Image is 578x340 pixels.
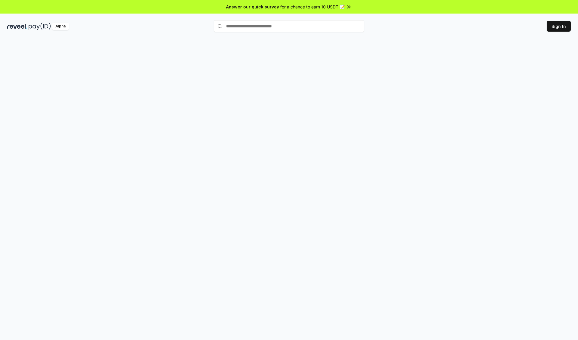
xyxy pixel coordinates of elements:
span: for a chance to earn 10 USDT 📝 [280,4,345,10]
button: Sign In [547,21,571,32]
span: Answer our quick survey [226,4,279,10]
img: pay_id [29,23,51,30]
div: Alpha [52,23,69,30]
img: reveel_dark [7,23,27,30]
